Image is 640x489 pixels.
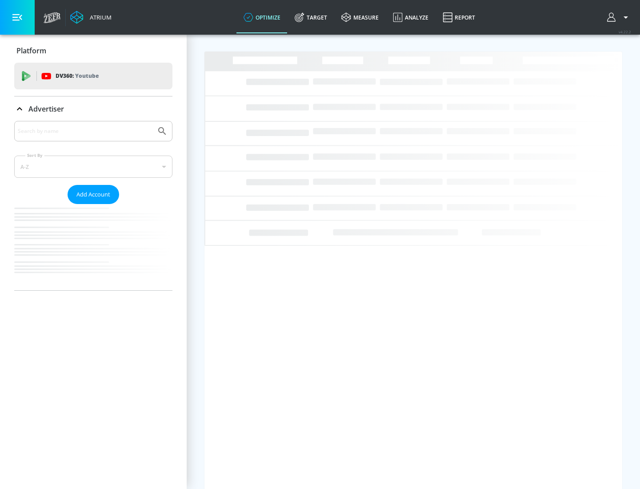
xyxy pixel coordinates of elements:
div: Atrium [86,13,112,21]
a: Atrium [70,11,112,24]
span: Add Account [76,189,110,200]
div: DV360: Youtube [14,63,172,89]
nav: list of Advertiser [14,204,172,290]
a: measure [334,1,386,33]
a: Report [436,1,482,33]
div: A-Z [14,156,172,178]
input: Search by name [18,125,152,137]
div: Advertiser [14,96,172,121]
a: Analyze [386,1,436,33]
p: Platform [16,46,46,56]
label: Sort By [25,152,44,158]
div: Platform [14,38,172,63]
p: Youtube [75,71,99,80]
p: DV360: [56,71,99,81]
a: Target [288,1,334,33]
a: optimize [236,1,288,33]
button: Add Account [68,185,119,204]
div: Advertiser [14,121,172,290]
p: Advertiser [28,104,64,114]
span: v 4.22.2 [619,29,631,34]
